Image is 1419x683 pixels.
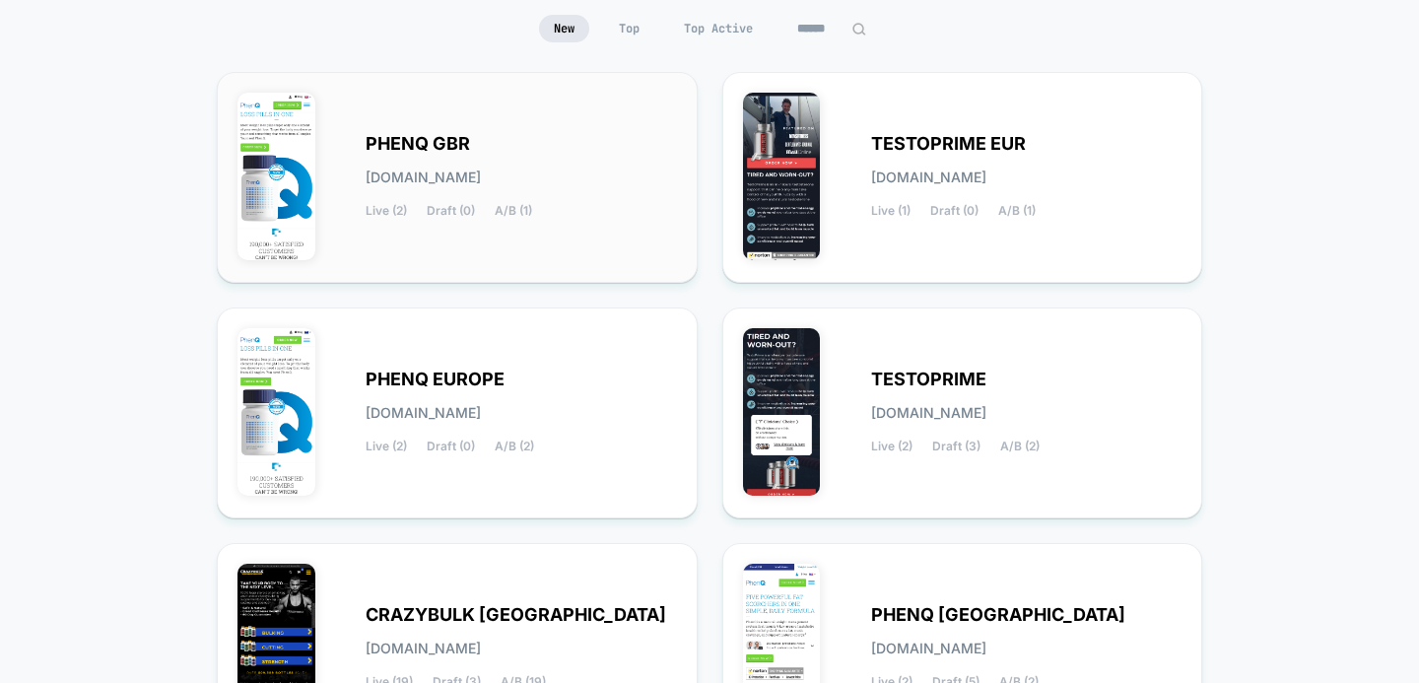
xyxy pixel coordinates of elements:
span: [DOMAIN_NAME] [871,642,986,655]
span: TESTOPRIME [871,373,986,386]
span: Live (2) [366,440,407,453]
img: edit [851,22,866,36]
span: Live (2) [871,440,912,453]
img: PHENQ_GBR [237,93,315,260]
span: [DOMAIN_NAME] [366,171,481,184]
span: CRAZYBULK [GEOGRAPHIC_DATA] [366,608,666,622]
span: [DOMAIN_NAME] [366,642,481,655]
span: [DOMAIN_NAME] [871,406,986,420]
span: [DOMAIN_NAME] [871,171,986,184]
span: New [539,15,589,42]
span: A/B (1) [495,204,532,218]
img: TESTOPRIME [743,328,821,496]
span: PHENQ GBR [366,137,470,151]
span: Top [604,15,654,42]
span: PHENQ [GEOGRAPHIC_DATA] [871,608,1125,622]
span: A/B (1) [998,204,1036,218]
span: Draft (0) [427,440,475,453]
span: A/B (2) [1000,440,1040,453]
span: Live (2) [366,204,407,218]
span: [DOMAIN_NAME] [366,406,481,420]
img: TESTOPRIME_EUR [743,93,821,260]
span: Draft (3) [932,440,980,453]
span: Live (1) [871,204,911,218]
span: TESTOPRIME EUR [871,137,1026,151]
span: PHENQ EUROPE [366,373,505,386]
span: Draft (0) [427,204,475,218]
span: A/B (2) [495,440,534,453]
img: PHENQ_EUROPE [237,328,315,496]
span: Draft (0) [930,204,979,218]
span: Top Active [669,15,768,42]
